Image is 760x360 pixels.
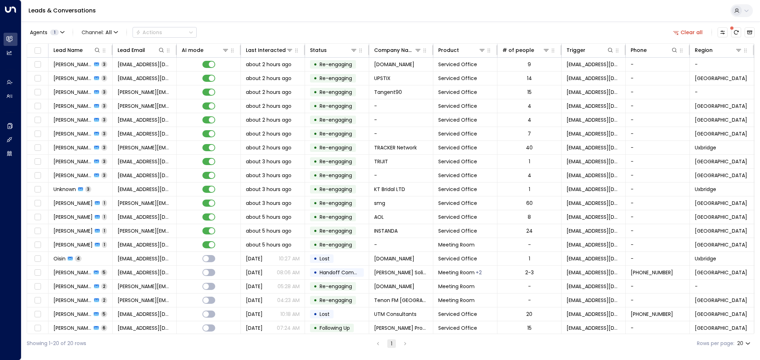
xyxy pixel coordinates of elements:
span: 3 [101,75,107,81]
span: Toggle select row [33,282,42,291]
span: Trigger [320,158,352,165]
span: Meeting Room [438,297,475,304]
span: amarsanghera@me.com [118,324,171,332]
div: 1 [529,158,530,165]
span: Toggle select all [33,46,42,55]
div: • [314,225,317,237]
div: Button group with a nested menu [133,27,197,38]
span: peter.west@tangent90.com [118,89,171,96]
div: Lead Email [118,46,145,54]
td: - [626,196,690,210]
span: Tangent90 [374,89,402,96]
span: Lucy Clarke [53,213,93,221]
span: Trigger [320,102,352,110]
div: Company Name [374,46,414,54]
span: Aug 08, 2025 [246,297,263,304]
span: Serviced Office [438,89,477,96]
td: - [626,224,690,238]
div: • [314,294,317,306]
span: 3 [101,89,107,95]
span: Toggle select row [33,74,42,83]
span: about 2 hours ago [246,144,291,151]
span: about 5 hours ago [246,227,291,234]
span: derek.hill@instanda.com [118,227,171,234]
td: - [369,113,433,127]
div: Last Interacted [246,46,286,54]
span: khalilabdi@hotmail.com [118,116,171,123]
div: • [314,142,317,154]
span: kt_bridal@outlook.com [118,186,171,193]
span: noreply@notifications.hubspot.com [567,200,620,207]
span: +442071012628 [631,269,673,276]
span: Derek Hill [53,227,93,234]
div: 4 [528,172,531,179]
td: - [690,85,754,99]
span: candyflex.com [374,255,414,262]
span: noreply@notifications.hubspot.com [567,255,620,262]
td: - [690,280,754,293]
span: 3 [101,61,107,67]
span: about 5 hours ago [246,241,291,248]
span: Toggle select row [33,324,42,333]
span: info@reenanderson.com [118,269,171,276]
div: 8 [528,213,531,221]
button: Channel:All [79,27,121,37]
td: - [626,113,690,127]
span: noreply@notifications.hubspot.com [567,227,620,234]
label: Rows per page: [697,340,734,347]
span: There are new threads available. Refresh the grid to view the latest updates. [731,27,741,37]
button: Customize [718,27,728,37]
div: - [528,283,531,290]
span: about 2 hours ago [246,130,291,137]
button: page 1 [387,339,396,348]
span: Trigger [320,241,352,248]
span: about 3 hours ago [246,186,291,193]
span: Serviced Office [438,116,477,123]
div: Lead Name [53,46,83,54]
span: Lost [320,311,330,318]
span: amy.shaw@smg.team [118,200,171,207]
div: Serviced Office,Virtual Office [476,269,482,276]
span: Gideon Samuel [53,241,93,248]
span: 3 [101,131,107,137]
div: • [314,58,317,70]
div: • [314,128,317,140]
span: Amar Sanghera [53,324,92,332]
td: - [626,252,690,265]
div: • [314,280,317,292]
div: - [528,241,531,248]
span: Leeds [695,102,747,110]
span: Toggle select row [33,268,42,277]
span: Toggle select row [33,171,42,180]
span: Aug 08, 2025 [246,269,263,276]
span: 1 [102,228,107,234]
span: noreply@notifications.hubspot.com [567,186,620,193]
span: Ben Smith [53,61,92,68]
span: noreply@notifications.hubspot.com [567,116,620,123]
span: Toggle select row [33,227,42,235]
span: 1 [102,200,107,206]
span: 1 [102,242,107,248]
div: Trigger [567,46,585,54]
td: - [626,293,690,307]
div: Lead Name [53,46,101,54]
span: Serviced Office [438,172,477,179]
p: 05:28 AM [278,283,300,290]
div: • [314,308,317,320]
td: - [626,141,690,154]
span: Toggle select row [33,129,42,138]
span: wgjt@hotmail.co.uk [118,130,171,137]
span: Serviced Office [438,61,477,68]
span: Toggle select row [33,240,42,249]
span: 3 [101,144,107,150]
button: Clear all [670,27,706,37]
span: Fay Wilson [53,269,92,276]
span: Aug 07, 2025 [246,311,263,318]
span: UPSTIX [374,75,391,82]
span: Tenon FM UK [374,297,428,304]
td: - [626,210,690,224]
div: Last Interacted [246,46,293,54]
td: - [369,169,433,182]
div: # of people [502,46,550,54]
div: • [314,86,317,98]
